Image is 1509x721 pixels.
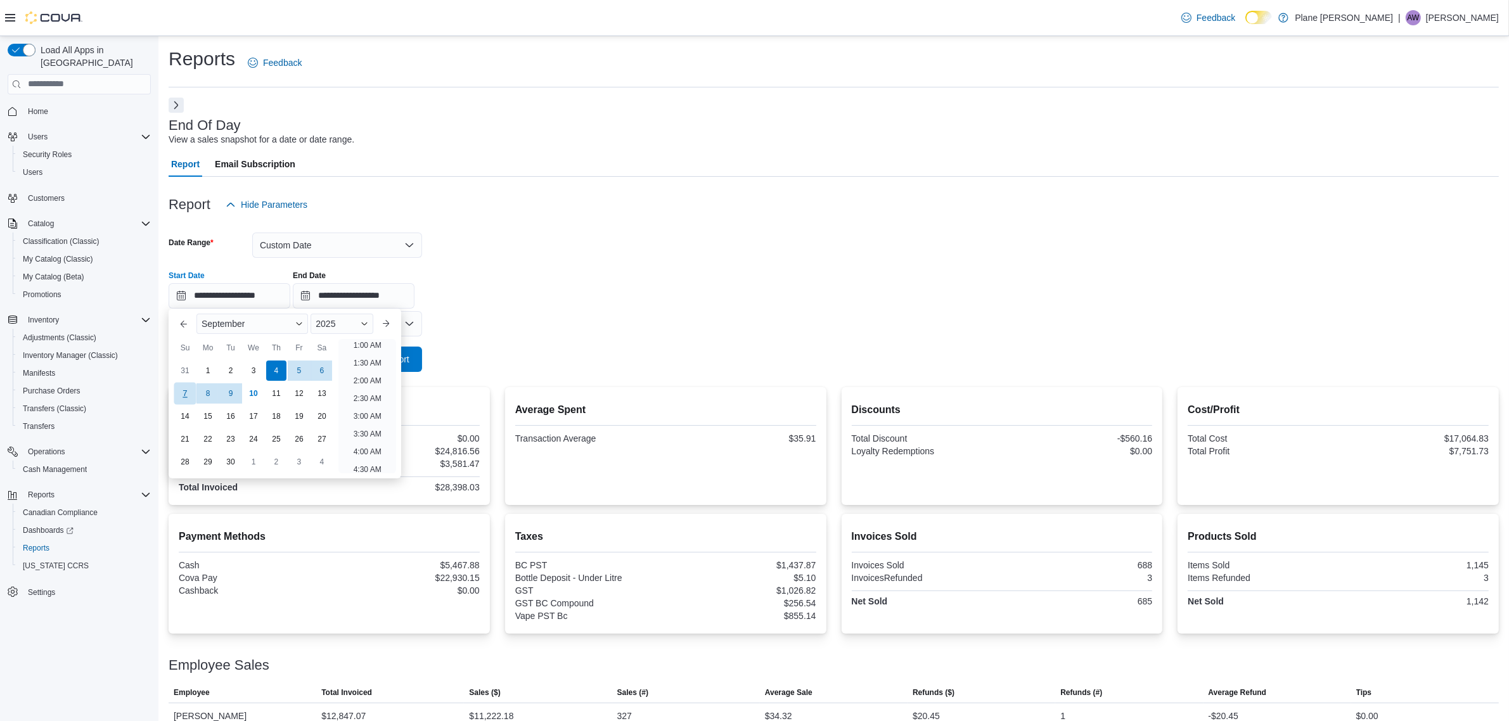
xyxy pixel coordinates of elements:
[515,402,816,418] h2: Average Spent
[23,236,100,246] span: Classification (Classic)
[349,373,387,388] li: 2:00 AM
[23,487,151,502] span: Reports
[13,163,156,181] button: Users
[312,383,332,404] div: day-13
[18,348,151,363] span: Inventory Manager (Classic)
[23,386,80,396] span: Purchase Orders
[469,687,500,698] span: Sales ($)
[13,347,156,364] button: Inventory Manager (Classic)
[169,46,235,72] h1: Reports
[23,404,86,414] span: Transfers (Classic)
[668,433,816,443] div: $35.91
[349,338,387,353] li: 1:00 AM
[3,128,156,146] button: Users
[349,426,387,442] li: 3:30 AM
[13,400,156,418] button: Transfers (Classic)
[28,106,48,117] span: Home
[28,219,54,229] span: Catalog
[1426,10,1499,25] p: [PERSON_NAME]
[13,504,156,521] button: Canadian Compliance
[852,402,1153,418] h2: Discounts
[174,314,194,334] button: Previous Month
[23,312,64,328] button: Inventory
[18,269,151,284] span: My Catalog (Beta)
[668,560,816,570] div: $1,437.87
[515,585,663,596] div: GST
[13,286,156,303] button: Promotions
[243,429,264,449] div: day-24
[169,133,354,146] div: View a sales snapshot for a date or date range.
[331,446,479,456] div: $24,816.56
[852,529,1153,544] h2: Invoices Sold
[852,573,999,583] div: InvoicesRefunded
[18,523,151,538] span: Dashboards
[266,406,286,426] div: day-18
[1188,446,1335,456] div: Total Profit
[1398,10,1401,25] p: |
[179,482,238,492] strong: Total Invoiced
[13,146,156,163] button: Security Roles
[13,418,156,435] button: Transfers
[3,582,156,601] button: Settings
[1341,446,1489,456] div: $7,751.73
[331,585,479,596] div: $0.00
[18,348,123,363] a: Inventory Manager (Classic)
[28,193,65,203] span: Customers
[312,429,332,449] div: day-27
[1188,529,1489,544] h2: Products Sold
[23,421,55,431] span: Transfers
[266,360,286,381] div: day-4
[179,573,326,583] div: Cova Pay
[266,383,286,404] div: day-11
[668,573,816,583] div: $5.10
[23,191,70,206] a: Customers
[515,598,663,608] div: GST BC Compound
[3,215,156,233] button: Catalog
[1176,5,1240,30] a: Feedback
[8,97,151,634] nav: Complex example
[221,429,241,449] div: day-23
[13,521,156,539] a: Dashboards
[221,338,241,358] div: Tu
[376,314,396,334] button: Next month
[243,338,264,358] div: We
[13,233,156,250] button: Classification (Classic)
[169,98,184,113] button: Next
[179,560,326,570] div: Cash
[23,584,151,599] span: Settings
[1406,10,1421,25] div: Auston Wilson
[18,366,60,381] a: Manifests
[913,687,954,698] span: Refunds ($)
[617,687,648,698] span: Sales (#)
[198,338,218,358] div: Mo
[1295,10,1393,25] p: Plane [PERSON_NAME]
[179,529,480,544] h2: Payment Methods
[1245,24,1246,25] span: Dark Mode
[13,250,156,268] button: My Catalog (Classic)
[289,406,309,426] div: day-19
[23,464,87,475] span: Cash Management
[1005,596,1152,606] div: 685
[243,50,307,75] a: Feedback
[169,283,290,309] input: Press the down key to enter a popover containing a calendar. Press the escape key to close the po...
[263,56,302,69] span: Feedback
[1188,573,1335,583] div: Items Refunded
[331,433,479,443] div: $0.00
[312,360,332,381] div: day-6
[18,383,151,399] span: Purchase Orders
[23,368,55,378] span: Manifests
[3,102,156,120] button: Home
[18,330,151,345] span: Adjustments (Classic)
[23,543,49,553] span: Reports
[243,360,264,381] div: day-3
[28,490,55,500] span: Reports
[243,383,264,404] div: day-10
[18,383,86,399] a: Purchase Orders
[18,165,48,180] a: Users
[668,611,816,621] div: $855.14
[243,452,264,472] div: day-1
[338,339,396,473] ul: Time
[668,598,816,608] div: $256.54
[1341,433,1489,443] div: $17,064.83
[18,287,67,302] a: Promotions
